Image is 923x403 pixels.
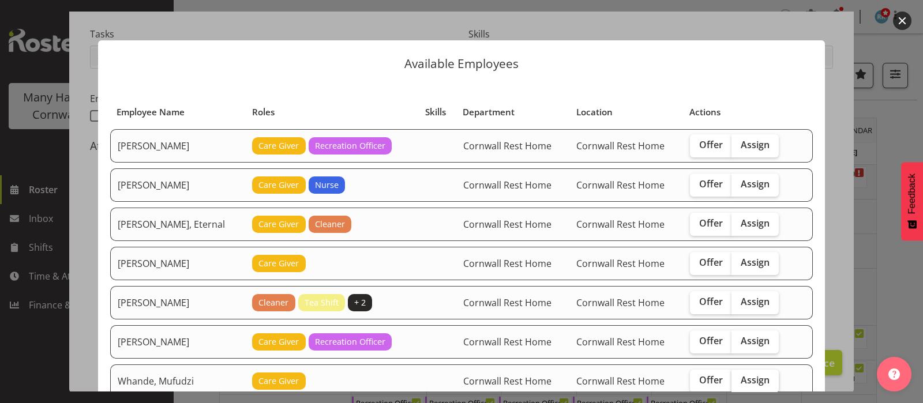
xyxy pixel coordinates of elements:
[463,336,551,348] span: Cornwall Rest Home
[576,257,665,270] span: Cornwall Rest Home
[463,375,551,387] span: Cornwall Rest Home
[425,106,449,119] div: Skills
[110,129,245,163] td: [PERSON_NAME]
[110,208,245,241] td: [PERSON_NAME], Eternal
[741,257,770,268] span: Assign
[576,296,665,309] span: Cornwall Rest Home
[463,296,551,309] span: Cornwall Rest Home
[699,296,723,307] span: Offer
[110,247,245,280] td: [PERSON_NAME]
[699,139,723,150] span: Offer
[907,174,917,214] span: Feedback
[576,336,665,348] span: Cornwall Rest Home
[110,364,245,398] td: Whande, Mufudzi
[258,257,299,270] span: Care Giver
[258,375,299,387] span: Care Giver
[741,296,770,307] span: Assign
[463,106,563,119] div: Department
[689,106,790,119] div: Actions
[576,218,665,231] span: Cornwall Rest Home
[741,374,770,386] span: Assign
[110,168,245,202] td: [PERSON_NAME]
[258,336,299,348] span: Care Giver
[258,218,299,231] span: Care Giver
[901,162,923,240] button: Feedback - Show survey
[110,286,245,319] td: [PERSON_NAME]
[699,217,723,229] span: Offer
[699,374,723,386] span: Offer
[576,140,665,152] span: Cornwall Rest Home
[110,325,245,359] td: [PERSON_NAME]
[315,140,385,152] span: Recreation Officer
[258,296,288,309] span: Cleaner
[463,257,551,270] span: Cornwall Rest Home
[252,106,412,119] div: Roles
[888,368,900,380] img: help-xxl-2.png
[258,179,299,191] span: Care Giver
[699,178,723,190] span: Offer
[576,179,665,191] span: Cornwall Rest Home
[741,217,770,229] span: Assign
[463,218,551,231] span: Cornwall Rest Home
[463,179,551,191] span: Cornwall Rest Home
[741,178,770,190] span: Assign
[305,296,339,309] span: Tea Shift
[315,218,345,231] span: Cleaner
[699,257,723,268] span: Offer
[463,140,551,152] span: Cornwall Rest Home
[699,335,723,346] span: Offer
[117,106,238,119] div: Employee Name
[741,335,770,346] span: Assign
[741,139,770,150] span: Assign
[258,140,299,152] span: Care Giver
[315,336,385,348] span: Recreation Officer
[315,179,339,191] span: Nurse
[576,106,677,119] div: Location
[110,58,813,70] p: Available Employees
[354,296,366,309] span: + 2
[576,375,665,387] span: Cornwall Rest Home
